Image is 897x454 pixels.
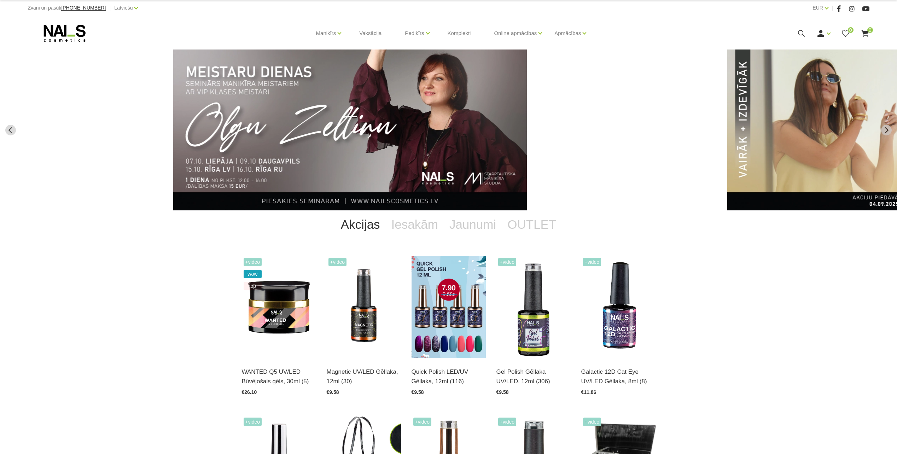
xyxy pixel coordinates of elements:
span: +Video [244,418,262,426]
span: 0 [867,27,873,33]
button: Go to last slide [5,125,16,135]
span: +Video [413,418,432,426]
span: €9.58 [412,389,424,395]
span: €9.58 [496,389,509,395]
a: Vaksācija [354,16,387,50]
img: Ātri, ērti un vienkārši!Intensīvi pigmentēta gellaka, kas perfekti klājas arī vienā slānī, tādā v... [412,256,486,358]
span: top [244,282,262,290]
span: €26.10 [242,389,257,395]
span: wow [244,270,262,278]
a: Latviešu [114,4,133,12]
a: Jaunumi [444,210,502,239]
span: +Video [328,258,347,266]
img: Ilgnoturīga 3 soļu gēllaka ar intensīvu magnētisko pigmentu, kas dod iespēju ar magnēta palīdzību... [327,256,401,358]
a: OUTLET [502,210,562,239]
a: WANTED Q5 UV/LED Būvējošais gēls, 30ml (5) [242,367,316,386]
a: Galactic 12D Cat Eye UV/LED Gēllaka, 8ml (8) [581,367,656,386]
a: 0 [841,29,850,38]
a: Apmācības [554,19,581,47]
span: €11.86 [581,389,596,395]
img: Gēls WANTED NAI_S cosmetics tehniķu komanda ir radījusi gēlu, kas ilgi jau ir katra meistara mekl... [242,256,316,358]
span: +Video [583,258,601,266]
img: Ilgnoturīga, intensīvi pigmentēta gellaka. Viegli klājas, lieliski žūst, nesaraujas, neatkāpjas n... [496,256,571,358]
span: +Video [498,258,517,266]
button: Next slide [881,125,892,135]
li: 1 of 13 [173,50,711,210]
a: Manikīrs [316,19,336,47]
a: Komplekti [442,16,477,50]
span: +Video [244,258,262,266]
a: Gel Polish Gēllaka UV/LED, 12ml (306) [496,367,571,386]
a: 0 [861,29,869,38]
img: Magnētiskā gēllaka 12 dimensijās ar smalkām, atstarojošām hroma daļiņām. Izteiksmīgs efekts, perf... [581,256,656,358]
span: 0 [848,27,854,33]
span: | [109,4,111,12]
span: €9.58 [327,389,339,395]
span: +Video [583,418,601,426]
span: +Video [498,418,517,426]
a: Pedikīrs [405,19,424,47]
a: Online apmācības [494,19,537,47]
a: [PHONE_NUMBER] [61,5,106,11]
a: Akcijas [335,210,386,239]
a: Iesakām [386,210,444,239]
a: Magnetic UV/LED Gēllaka, 12ml (30) [327,367,401,386]
span: | [832,4,833,12]
div: Zvani un pasūti [28,4,106,12]
a: EUR [812,4,823,12]
a: Quick Polish LED/UV Gēllaka, 12ml (116) [412,367,486,386]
